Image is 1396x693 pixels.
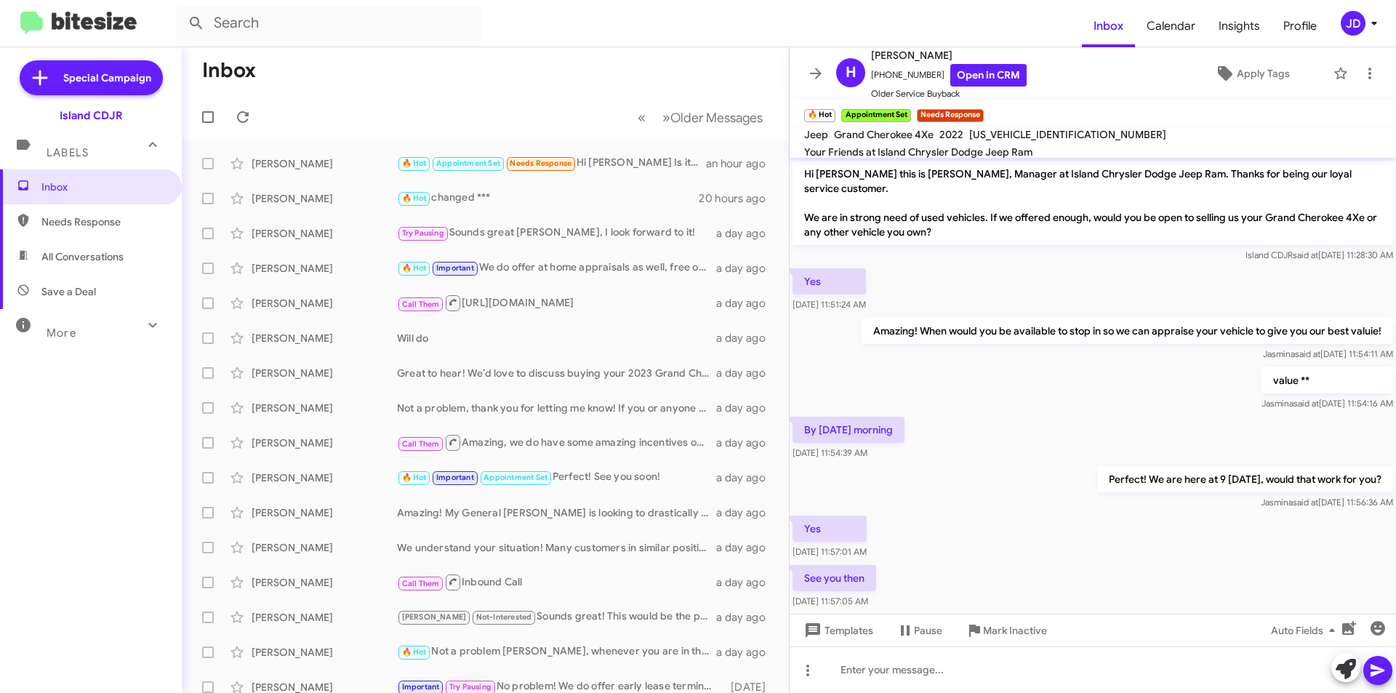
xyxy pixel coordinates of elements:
[983,617,1047,644] span: Mark Inactive
[252,575,397,590] div: [PERSON_NAME]
[41,284,96,299] span: Save a Deal
[1261,497,1393,508] span: Jasmina [DATE] 11:56:36 AM
[716,505,777,520] div: a day ago
[397,540,716,555] div: We understand your situation! Many customers in similar positions have found value in selling. Wo...
[804,145,1032,159] span: Your Friends at Island Chrysler Dodge Jeep Ram
[252,610,397,625] div: [PERSON_NAME]
[716,401,777,415] div: a day ago
[793,565,876,591] p: See you then
[804,109,835,122] small: 🔥 Hot
[397,644,716,660] div: Not a problem [PERSON_NAME], whenever you are in the market for a new vehicle or ready to sell yo...
[1263,348,1393,359] span: Jasmina [DATE] 11:54:11 AM
[804,128,828,141] span: Jeep
[950,64,1027,87] a: Open in CRM
[1295,348,1320,359] span: said at
[252,366,397,380] div: [PERSON_NAME]
[252,470,397,485] div: [PERSON_NAME]
[252,505,397,520] div: [PERSON_NAME]
[914,617,942,644] span: Pause
[47,327,76,340] span: More
[716,331,777,345] div: a day ago
[397,401,716,415] div: Not a problem, thank you for letting me know! If you or anyone around you has a vehicle they are ...
[1293,497,1318,508] span: said at
[793,268,866,295] p: Yes
[397,331,716,345] div: Will do
[790,617,885,644] button: Templates
[662,108,670,127] span: »
[449,682,492,692] span: Try Pausing
[402,647,427,657] span: 🔥 Hot
[60,108,123,123] div: Island CDJR
[484,473,547,482] span: Appointment Set
[436,263,474,273] span: Important
[402,159,427,168] span: 🔥 Hot
[1271,617,1341,644] span: Auto Fields
[638,108,646,127] span: «
[397,225,716,241] div: Sounds great [PERSON_NAME], I look forward to it!
[716,366,777,380] div: a day ago
[397,505,716,520] div: Amazing! My General [PERSON_NAME] is looking to drastically expand our pre-owned inventory and I ...
[20,60,163,95] a: Special Campaign
[716,436,777,450] div: a day ago
[402,193,427,203] span: 🔥 Hot
[176,6,481,41] input: Search
[654,103,771,132] button: Next
[716,261,777,276] div: a day ago
[862,318,1393,344] p: Amazing! When would you be available to stop in so we can appraise your vehicle to give you our b...
[801,617,873,644] span: Templates
[252,261,397,276] div: [PERSON_NAME]
[954,617,1059,644] button: Mark Inactive
[969,128,1166,141] span: [US_VEHICLE_IDENTIFICATION_NUMBER]
[476,612,532,622] span: Not-Interested
[402,682,440,692] span: Important
[716,226,777,241] div: a day ago
[871,87,1027,101] span: Older Service Buyback
[793,447,867,458] span: [DATE] 11:54:39 AM
[402,579,440,588] span: Call Them
[716,645,777,660] div: a day ago
[1272,5,1328,47] a: Profile
[41,215,165,229] span: Needs Response
[1341,11,1365,36] div: JD
[630,103,771,132] nav: Page navigation example
[397,260,716,276] div: We do offer at home appraisals as well, free of charge, if that would be more convenient
[670,110,763,126] span: Older Messages
[1293,249,1318,260] span: said at
[1082,5,1135,47] a: Inbox
[871,64,1027,87] span: [PHONE_NUMBER]
[1135,5,1207,47] a: Calendar
[41,180,165,194] span: Inbox
[252,331,397,345] div: [PERSON_NAME]
[41,249,124,264] span: All Conversations
[252,436,397,450] div: [PERSON_NAME]
[917,109,984,122] small: Needs Response
[397,433,716,452] div: Amazing, we do have some amazing incentives on our 2025 models to make some room for the 2026! Ho...
[252,156,397,171] div: [PERSON_NAME]
[252,401,397,415] div: [PERSON_NAME]
[885,617,954,644] button: Pause
[841,109,910,122] small: Appointment Set
[402,263,427,273] span: 🔥 Hot
[1237,60,1290,87] span: Apply Tags
[1207,5,1272,47] a: Insights
[397,294,716,312] div: [URL][DOMAIN_NAME]
[1293,398,1319,409] span: said at
[252,296,397,311] div: [PERSON_NAME]
[793,417,904,443] p: By [DATE] morning
[793,546,867,557] span: [DATE] 11:57:01 AM
[716,540,777,555] div: a day ago
[202,59,256,82] h1: Inbox
[706,156,777,171] div: an hour ago
[1177,60,1326,87] button: Apply Tags
[252,226,397,241] div: [PERSON_NAME]
[252,540,397,555] div: [PERSON_NAME]
[510,159,571,168] span: Needs Response
[402,612,467,622] span: [PERSON_NAME]
[402,228,444,238] span: Try Pausing
[716,610,777,625] div: a day ago
[793,161,1393,245] p: Hi [PERSON_NAME] this is [PERSON_NAME], Manager at Island Chrysler Dodge Jeep Ram. Thanks for bei...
